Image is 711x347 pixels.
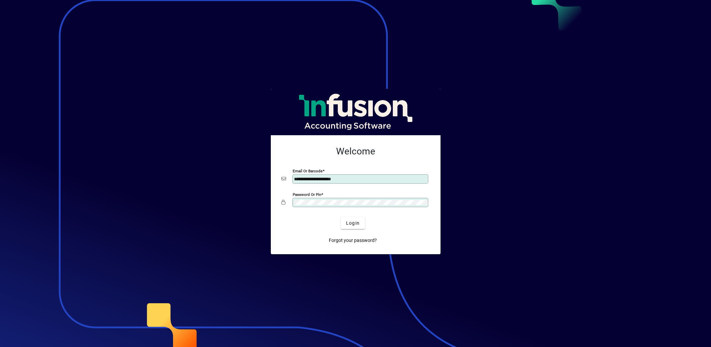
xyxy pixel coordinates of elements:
[293,192,321,197] mat-label: Password or Pin
[341,217,365,229] button: Login
[329,237,377,244] span: Forgot your password?
[293,169,323,173] mat-label: Email or Barcode
[346,220,360,227] span: Login
[281,146,430,157] h2: Welcome
[326,234,380,246] a: Forgot your password?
